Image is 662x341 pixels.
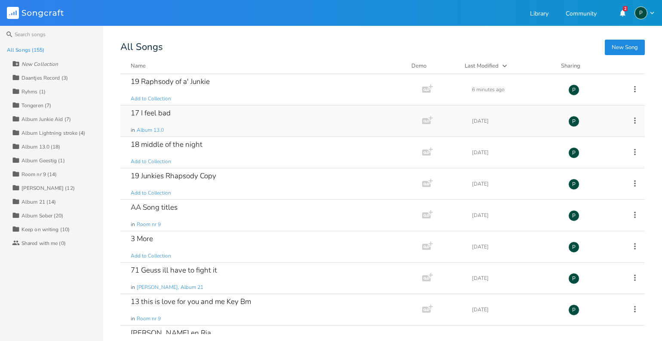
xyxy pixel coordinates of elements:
[21,227,70,232] div: Keep on writing (10)
[131,315,135,322] span: in
[21,199,56,205] div: Album 21 (14)
[634,6,647,19] div: Piepo
[21,172,57,177] div: Room nr 9 (14)
[472,213,558,218] div: [DATE]
[131,329,211,337] div: [PERSON_NAME] en Ria
[568,242,579,253] div: Piepo
[137,221,161,228] span: Room nr 9
[7,47,45,53] div: All Songs (155)
[21,186,75,191] div: [PERSON_NAME] (12)
[614,5,631,21] button: 2
[21,241,66,246] div: Shared with me (0)
[137,284,203,291] span: [PERSON_NAME], Album 21
[465,62,551,70] button: Last Modified
[131,172,216,180] div: 19 Junkies Rhapsody Copy
[472,181,558,186] div: [DATE]
[568,304,579,316] div: Piepo
[131,298,251,305] div: 13 this is love for you and me Key Bm
[21,213,64,218] div: Album Sober (20)
[131,62,146,70] div: Name
[120,43,645,51] div: All Songs
[21,158,65,163] div: Album Geestig (1)
[131,158,171,165] span: Add to Collection
[131,221,135,228] span: in
[568,84,579,96] div: Piepo
[605,40,645,55] button: New Song
[131,127,135,134] span: in
[131,109,171,117] div: 17 I feel bad
[566,11,597,18] a: Community
[21,117,71,122] div: Album Junkie Aid (7)
[21,130,86,136] div: Album Lightning stroke (4)
[530,11,549,18] a: Library
[634,6,655,19] button: P
[465,62,499,70] div: Last Modified
[21,75,68,81] div: Daantjes Record (3)
[568,179,579,190] div: Piepo
[131,235,153,242] div: 3 More
[131,284,135,291] span: in
[568,116,579,127] div: Piepo
[137,315,161,322] span: Room nr 9
[131,267,217,274] div: 71 Geuss ill have to fight it
[137,127,164,134] span: Album 13.0
[21,62,58,67] div: New Collection
[131,78,210,85] div: 19 Raphsody of a' Junkie
[131,95,171,102] span: Add to Collection
[568,210,579,221] div: Piepo
[472,244,558,249] div: [DATE]
[21,144,61,149] div: Album 13.0 (18)
[472,150,558,155] div: [DATE]
[561,62,613,70] div: Sharing
[472,276,558,281] div: [DATE]
[472,307,558,312] div: [DATE]
[568,273,579,284] div: Piepo
[568,147,579,158] div: Piepo
[131,62,401,70] button: Name
[472,118,558,124] div: [DATE]
[131,141,202,148] div: 18 middle of the night
[131,189,171,197] span: Add to Collection
[472,87,558,92] div: 6 minutes ago
[623,6,628,11] div: 2
[21,103,51,108] div: Tongeren (7)
[131,252,171,260] span: Add to Collection
[131,204,178,211] div: AA Song titles
[411,62,454,70] div: Demo
[21,89,46,94] div: Ryhms (1)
